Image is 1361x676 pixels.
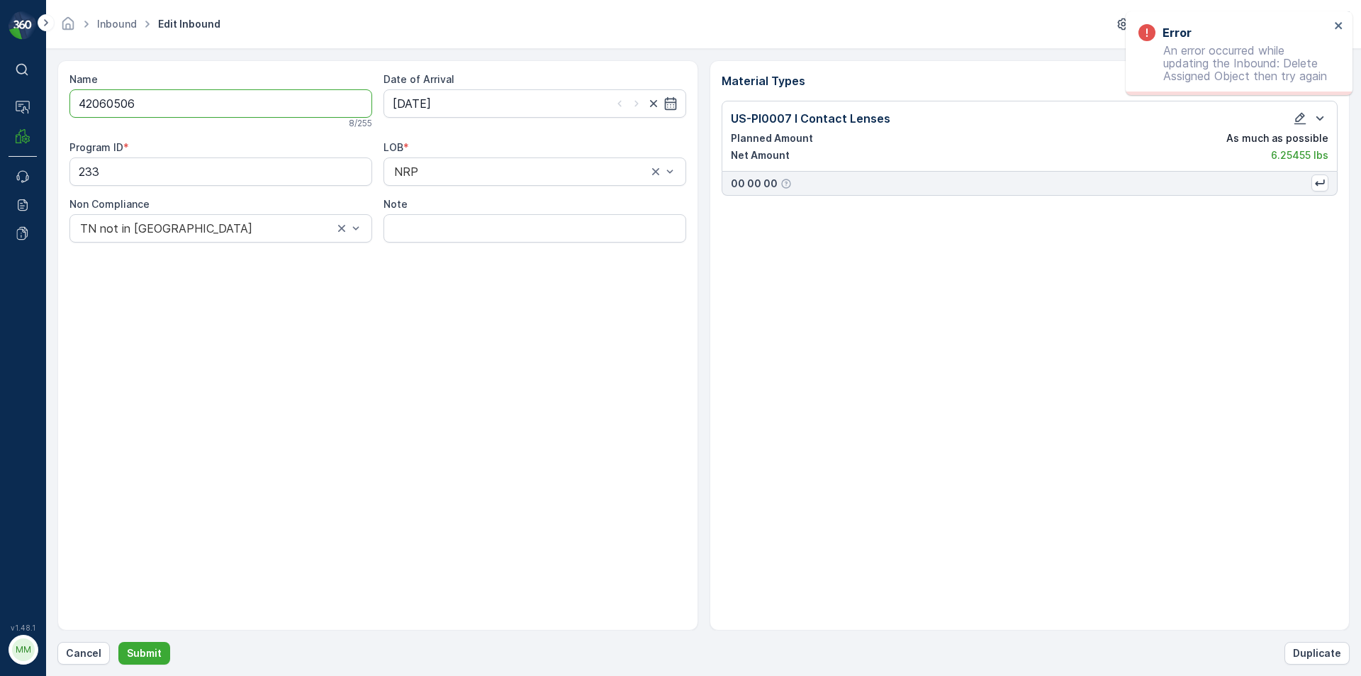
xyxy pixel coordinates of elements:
[69,198,150,210] label: Non Compliance
[118,642,170,665] button: Submit
[66,646,101,660] p: Cancel
[97,18,137,30] a: Inbound
[69,73,98,85] label: Name
[349,118,372,129] p: 8 / 255
[1271,148,1328,162] p: 6.25455 lbs
[9,635,37,665] button: MM
[1138,44,1330,82] p: An error occurred while updating the Inbound: Delete Assigned Object then try again
[383,198,408,210] label: Note
[127,646,162,660] p: Submit
[9,11,37,40] img: logo
[731,148,790,162] p: Net Amount
[12,638,35,661] div: MM
[383,73,454,85] label: Date of Arrival
[780,178,792,189] div: Help Tooltip Icon
[1293,646,1341,660] p: Duplicate
[731,110,890,127] p: US-PI0007 I Contact Lenses
[722,72,1338,89] p: Material Types
[155,17,223,31] span: Edit Inbound
[1284,642,1350,665] button: Duplicate
[1334,20,1344,33] button: close
[1163,24,1192,41] h3: Error
[383,141,403,153] label: LOB
[731,177,778,191] p: 00 00 00
[731,131,813,145] p: Planned Amount
[383,89,686,118] input: dd/mm/yyyy
[9,624,37,632] span: v 1.48.1
[60,21,76,33] a: Homepage
[1226,131,1328,145] p: As much as possible
[57,642,110,665] button: Cancel
[69,141,123,153] label: Program ID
